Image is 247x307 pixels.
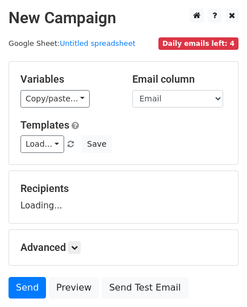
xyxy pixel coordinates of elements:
[132,73,227,86] h5: Email column
[49,277,99,299] a: Preview
[20,241,227,254] h5: Advanced
[60,39,135,48] a: Untitled spreadsheet
[102,277,188,299] a: Send Test Email
[20,182,227,195] h5: Recipients
[20,90,90,108] a: Copy/paste...
[20,182,227,212] div: Loading...
[20,135,64,153] a: Load...
[20,73,115,86] h5: Variables
[9,39,136,48] small: Google Sheet:
[20,119,69,131] a: Templates
[158,37,238,50] span: Daily emails left: 4
[9,277,46,299] a: Send
[82,135,111,153] button: Save
[158,39,238,48] a: Daily emails left: 4
[9,8,238,28] h2: New Campaign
